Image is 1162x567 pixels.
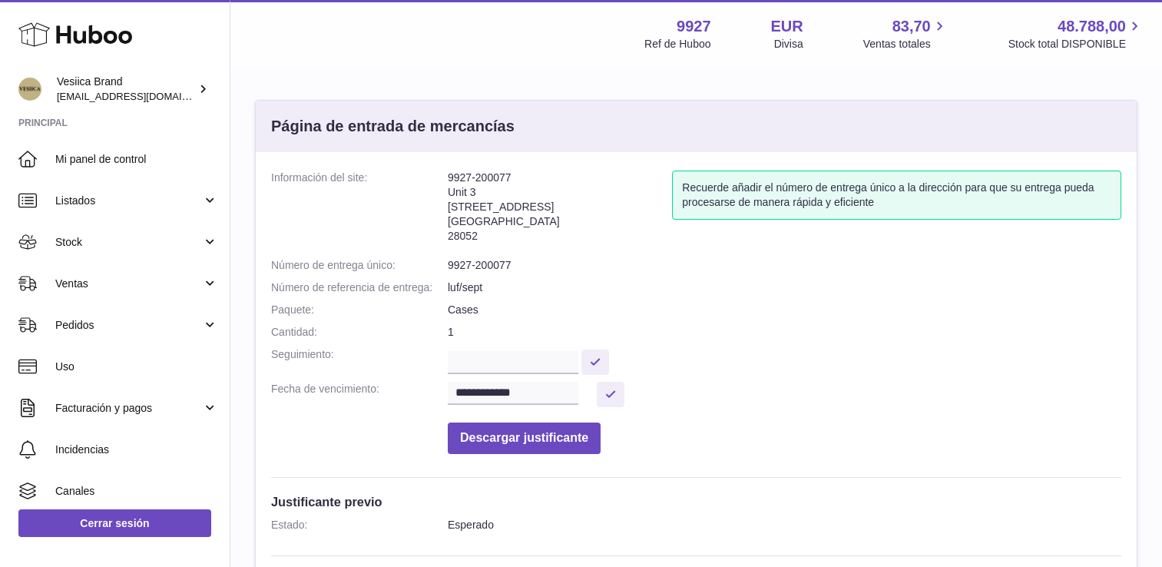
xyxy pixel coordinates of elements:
[448,258,1121,273] dd: 9927-200077
[55,277,202,291] span: Ventas
[448,171,672,250] address: 9927-200077 Unit 3 [STREET_ADDRESS] [GEOGRAPHIC_DATA] 28052
[448,303,1121,317] dd: Cases
[448,280,1121,295] dd: luf/sept
[55,318,202,333] span: Pedidos
[448,518,1121,532] dd: Esperado
[863,37,948,51] span: Ventas totales
[271,347,448,374] dt: Seguimiento:
[892,16,931,37] span: 83,70
[57,75,195,104] div: Vesiica Brand
[774,37,803,51] div: Divisa
[55,235,202,250] span: Stock
[863,16,948,51] a: 83,70 Ventas totales
[271,493,1121,510] h3: Justificante previo
[271,116,515,137] h3: Página de entrada de mercancías
[55,152,218,167] span: Mi panel de control
[271,382,448,407] dt: Fecha de vencimiento:
[271,518,448,532] dt: Estado:
[644,37,710,51] div: Ref de Huboo
[55,484,218,499] span: Canales
[271,325,448,340] dt: Cantidad:
[18,509,211,537] a: Cerrar sesión
[271,171,448,250] dt: Información del site:
[677,16,711,37] strong: 9927
[1008,16,1144,51] a: 48.788,00 Stock total DISPONIBLE
[55,443,218,457] span: Incidencias
[448,325,1121,340] dd: 1
[672,171,1121,220] div: Recuerde añadir el número de entrega único a la dirección para que su entrega pueda procesarse de...
[271,258,448,273] dt: Número de entrega único:
[57,90,226,102] span: [EMAIL_ADDRESS][DOMAIN_NAME]
[1058,16,1126,37] span: 48.788,00
[271,303,448,317] dt: Paquete:
[55,360,218,374] span: Uso
[55,194,202,208] span: Listados
[271,280,448,295] dt: Número de referencia de entrega:
[448,423,601,454] button: Descargar justificante
[771,16,803,37] strong: EUR
[18,78,41,101] img: logistic@vesiica.com
[1008,37,1144,51] span: Stock total DISPONIBLE
[55,401,202,416] span: Facturación y pagos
